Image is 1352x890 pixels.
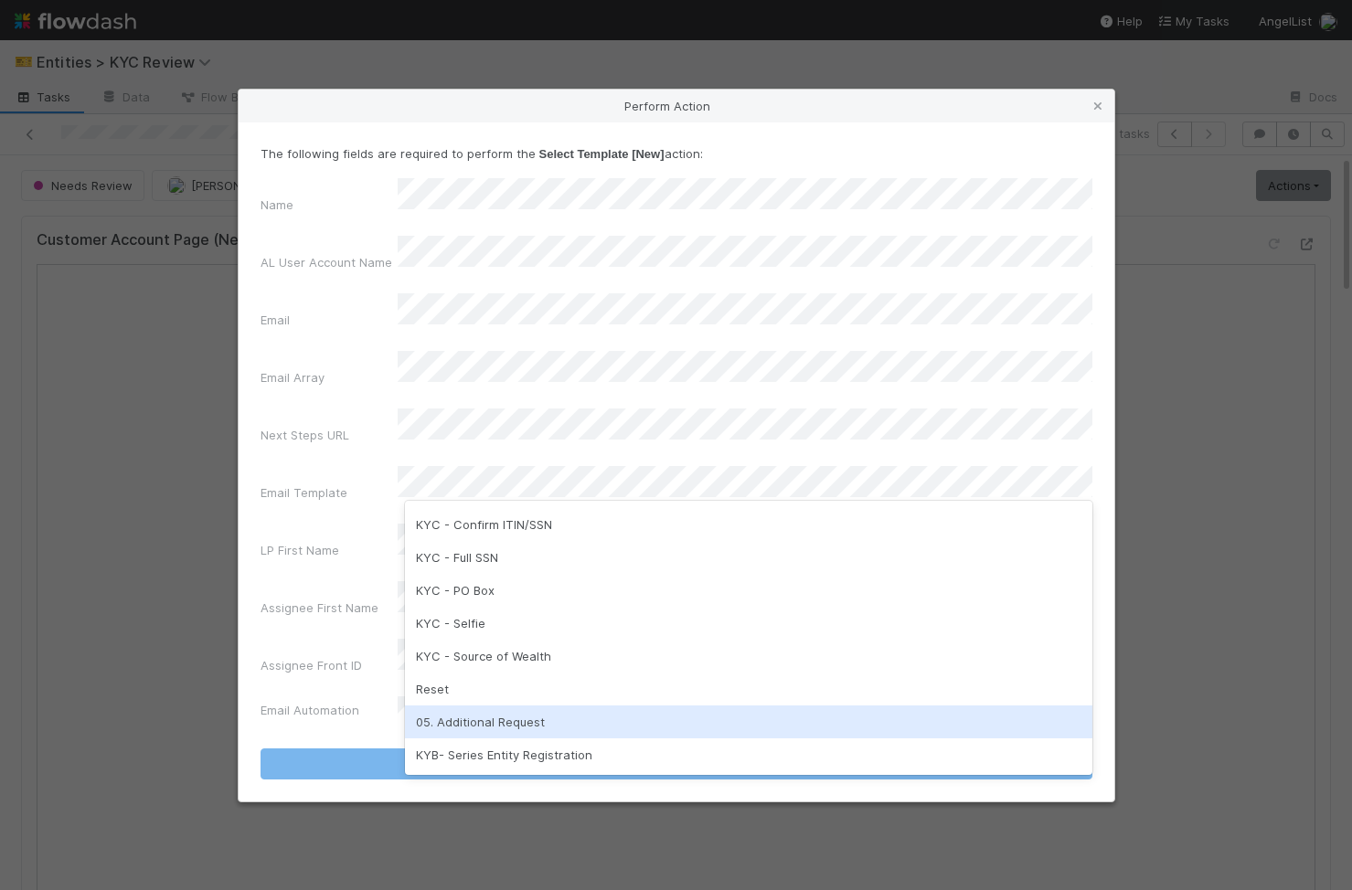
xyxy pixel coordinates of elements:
label: AL User Account Name [261,253,392,271]
label: Assignee Front ID [261,656,362,674]
label: Assignee First Name [261,599,378,617]
label: Email Array [261,368,325,387]
div: Perform Action [239,90,1114,122]
div: KYB- Series Entity Registration [405,738,1092,771]
label: Email Template [261,483,347,502]
div: KYC - PO Box [405,574,1092,607]
button: Select Template [New] [261,748,1092,779]
div: 05. Additional Request [405,705,1092,738]
div: KYC - Confirm ITIN/SSN [405,508,1092,541]
label: Name [261,196,293,214]
div: Reset [405,673,1092,705]
label: Email [261,311,290,329]
label: Next Steps URL [261,426,349,444]
label: Email Automation [261,701,359,719]
div: KYC - Source of Wealth [405,640,1092,673]
div: KYC - Selfie [405,607,1092,640]
p: The following fields are required to perform the action: [261,144,1092,164]
strong: Select Template [New] [539,147,665,161]
label: LP First Name [261,541,339,559]
div: KYC - Full SSN [405,541,1092,574]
